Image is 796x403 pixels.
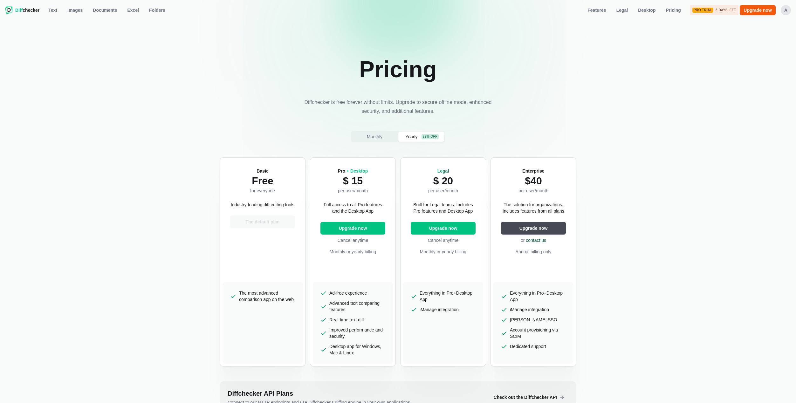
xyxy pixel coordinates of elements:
span: checker [15,7,39,13]
span: iManage integration [420,306,459,313]
p: Monthly or yearly billing [411,249,476,255]
span: Desktop [637,7,657,13]
img: Diffchecker logo [5,6,13,14]
span: Account provisioning via SCIM [510,327,566,339]
p: $40 [518,174,548,188]
p: $ 15 [338,174,368,188]
a: Legal [613,5,632,15]
h2: Basic [250,168,275,174]
p: for everyone [250,188,275,194]
span: Pricing [664,7,682,13]
span: Documents [92,7,118,13]
span: The most advanced comparison app on the web [239,290,295,303]
a: Upgrade now [740,5,776,15]
span: Everything in Pro+Desktop App [510,290,566,303]
button: Upgrade now [411,222,476,235]
span: Upgrade now [518,225,549,231]
div: Pro Trial [692,8,713,13]
span: Dedicated support [510,343,546,350]
span: Ad-free experience [329,290,367,296]
p: per user/month [428,188,458,194]
a: Images [64,5,86,15]
span: Check out the Diffchecker API [492,394,558,400]
p: Built for Legal teams. Includes Pro features and Desktop App [411,201,476,214]
span: Everything in Pro+Desktop App [420,290,476,303]
span: Desktop app for Windows, Mac & Linux [329,343,385,356]
button: A [781,5,791,15]
a: contact us [526,238,546,243]
span: + Desktop [347,168,368,174]
h2: Pro [338,168,368,174]
p: Annual billing only [501,249,566,255]
span: Folders [148,7,167,13]
span: Monthly [366,133,384,140]
span: Improved performance and security [329,327,385,339]
p: Industry-leading diff editing tools [231,201,295,208]
p: Cancel anytime [411,237,476,243]
p: $ 20 [428,174,458,188]
a: Documents [89,5,121,15]
span: Yearly [404,133,419,140]
div: 29% off [422,134,439,139]
span: Upgrade now [428,225,459,231]
a: Text [45,5,61,15]
span: Advanced text comparing features [329,300,385,313]
button: Folders [145,5,169,15]
a: Excel [124,5,143,15]
span: Real-time text diff [329,317,364,323]
span: Images [66,7,84,13]
h2: Diffchecker API Plans [228,389,484,398]
span: Legal [615,7,629,13]
span: iManage integration [510,306,549,313]
p: per user/month [338,188,368,194]
span: Upgrade now [742,7,773,13]
span: Features [586,7,607,13]
a: Diffchecker [5,5,39,15]
span: Text [47,7,58,13]
p: Free [250,174,275,188]
h2: Enterprise [518,168,548,174]
span: [PERSON_NAME] SSO [510,317,557,323]
span: Upgrade now [338,225,368,231]
span: 3 days left [716,8,736,12]
a: Desktop [634,5,659,15]
p: or [501,237,566,243]
button: The default plan [230,215,295,228]
button: Upgrade now [501,222,566,235]
h1: Pricing [359,56,437,83]
a: Features [584,5,610,15]
button: Yearly29% off [398,132,444,142]
p: Diffchecker is free forever without limits. Upgrade to secure offline mode, enhanced security, an... [303,98,493,116]
a: Check out the Diffchecker API [489,398,568,403]
p: Full access to all Pro features and the Desktop App [320,201,385,214]
p: Cancel anytime [320,237,385,243]
span: Excel [126,7,141,13]
button: Upgrade now [320,222,385,235]
p: The solution for organizations. Includes features from all plans [501,201,566,214]
a: Pricing [662,5,684,15]
p: Monthly or yearly billing [320,249,385,255]
span: Diff [15,8,23,13]
span: The default plan [244,219,281,225]
p: per user/month [518,188,548,194]
span: Legal [437,168,449,174]
button: Monthly [352,132,398,142]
